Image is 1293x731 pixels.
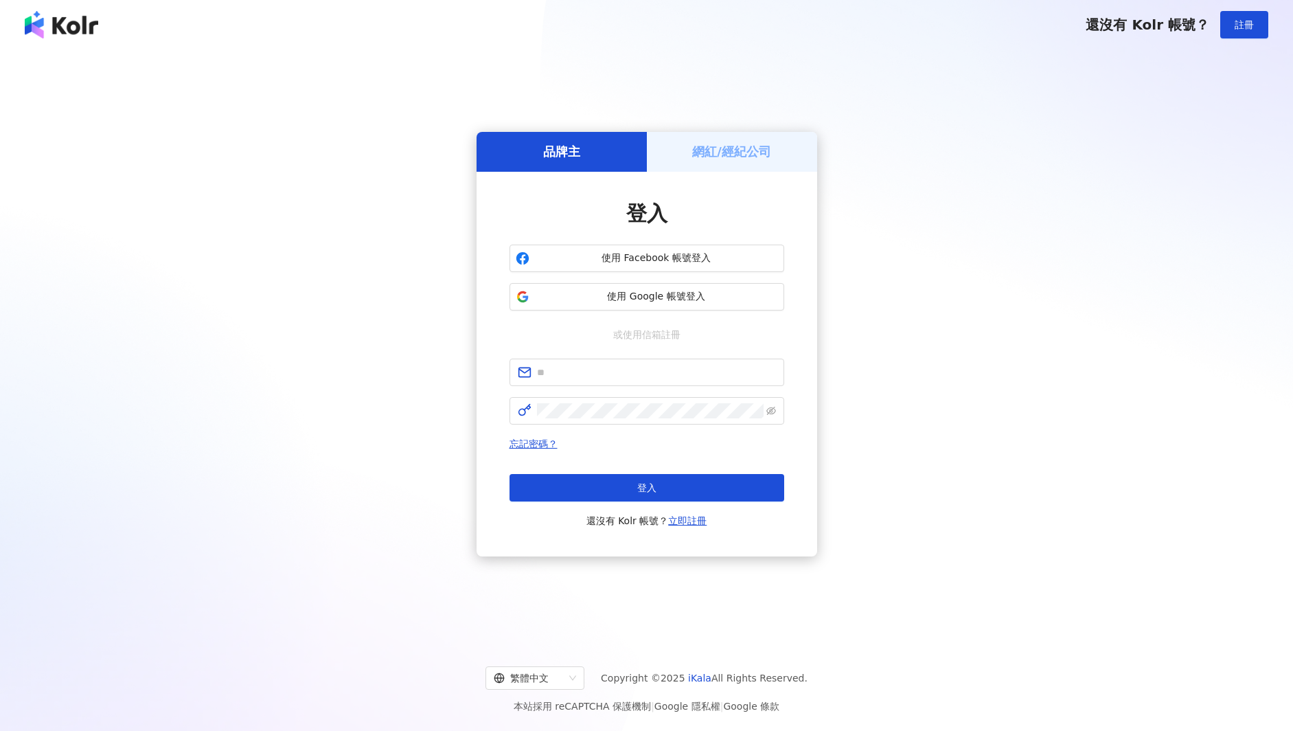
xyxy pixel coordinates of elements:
[651,701,654,712] span: |
[514,698,779,715] span: 本站採用 reCAPTCHA 保護機制
[668,515,707,526] a: 立即註冊
[25,11,98,38] img: logo
[1235,19,1254,30] span: 註冊
[601,670,808,686] span: Copyright © 2025 All Rights Reserved.
[494,667,564,689] div: 繁體中文
[1086,16,1209,33] span: 還沒有 Kolr 帳號？
[637,482,656,493] span: 登入
[626,201,667,225] span: 登入
[692,143,771,160] h5: 網紅/經紀公司
[510,245,784,272] button: 使用 Facebook 帳號登入
[510,474,784,502] button: 登入
[723,701,779,712] a: Google 條款
[535,251,778,265] span: 使用 Facebook 帳號登入
[654,701,720,712] a: Google 隱私權
[510,438,558,449] a: 忘記密碼？
[586,513,707,529] span: 還沒有 Kolr 帳號？
[720,701,724,712] span: |
[535,290,778,304] span: 使用 Google 帳號登入
[543,143,580,160] h5: 品牌主
[688,673,711,684] a: iKala
[510,283,784,311] button: 使用 Google 帳號登入
[604,327,690,342] span: 或使用信箱註冊
[766,406,776,416] span: eye-invisible
[1220,11,1268,38] button: 註冊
